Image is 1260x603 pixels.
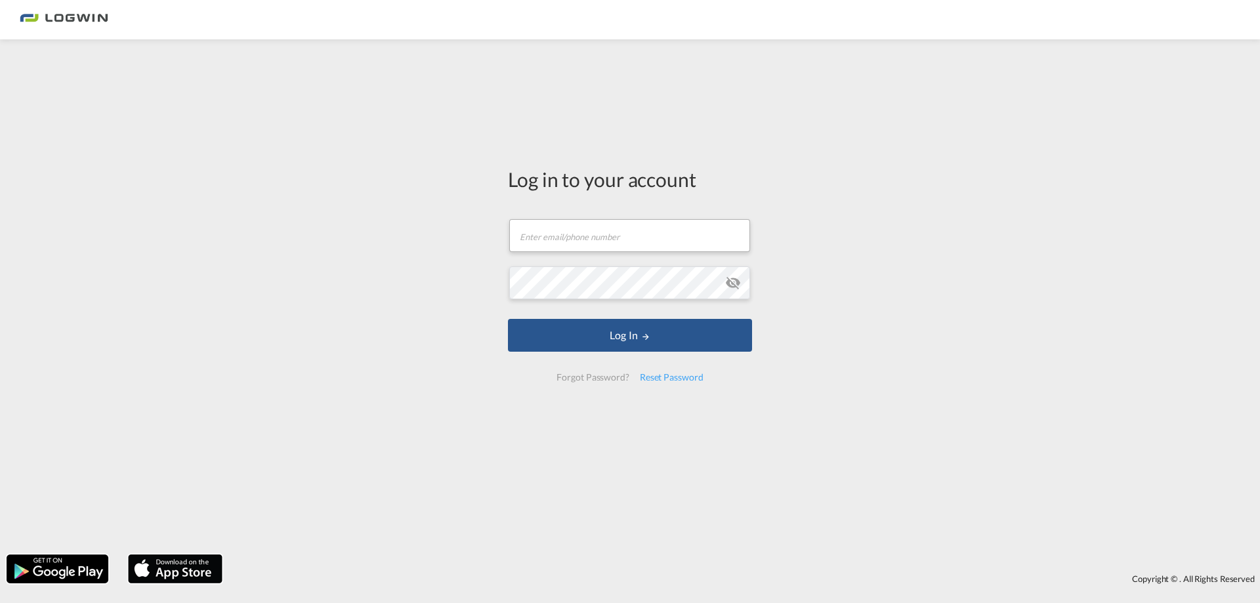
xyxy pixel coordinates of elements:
[635,365,709,389] div: Reset Password
[229,568,1260,590] div: Copyright © . All Rights Reserved
[508,165,752,193] div: Log in to your account
[509,219,750,252] input: Enter email/phone number
[725,275,741,291] md-icon: icon-eye-off
[20,5,108,35] img: bc73a0e0d8c111efacd525e4c8ad7d32.png
[551,365,634,389] div: Forgot Password?
[127,553,224,585] img: apple.png
[5,553,110,585] img: google.png
[508,319,752,352] button: LOGIN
